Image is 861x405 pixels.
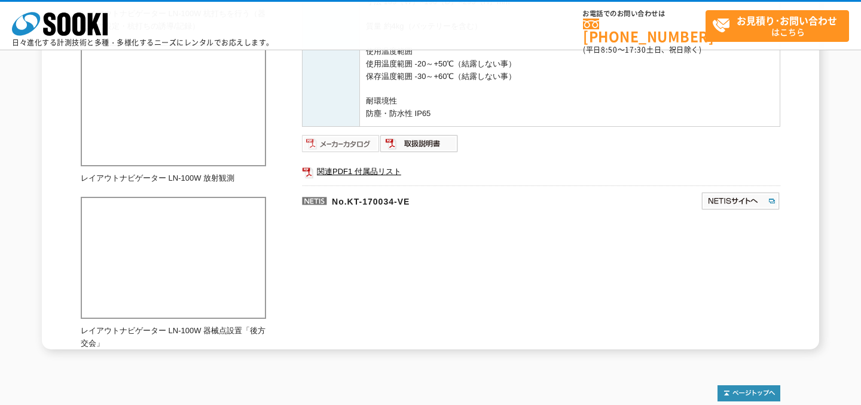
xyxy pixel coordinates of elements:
[583,44,701,55] span: (平日 ～ 土日、祝日除く)
[712,11,848,41] span: はこちら
[701,191,780,211] img: NETISサイトへ
[302,164,780,179] a: 関連PDF1 付属品リスト
[583,19,706,43] a: [PHONE_NUMBER]
[380,134,459,153] img: 取扱説明書
[583,10,706,17] span: お電話でのお問い合わせは
[81,325,266,350] p: レイアウトナビゲーター LN-100W 器械点設置「後方交会」
[302,134,380,153] img: メーカーカタログ
[380,142,459,151] a: 取扱説明書
[737,13,837,28] strong: お見積り･お問い合わせ
[81,172,266,185] p: レイアウトナビゲーター LN-100W 放射観測
[302,185,585,214] p: No.KT-170034-VE
[717,385,780,401] img: トップページへ
[302,142,380,151] a: メーカーカタログ
[706,10,849,42] a: お見積り･お問い合わせはこちら
[601,44,618,55] span: 8:50
[12,39,274,46] p: 日々進化する計測技術と多種・多様化するニーズにレンタルでお応えします。
[625,44,646,55] span: 17:30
